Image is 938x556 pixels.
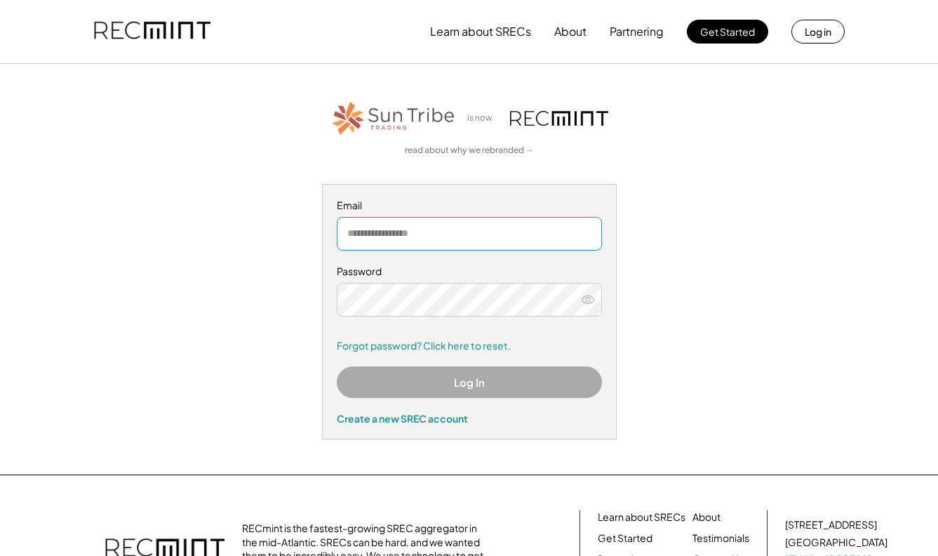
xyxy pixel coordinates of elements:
[692,531,749,545] a: Testimonials
[610,18,664,46] button: Partnering
[554,18,587,46] button: About
[94,8,210,55] img: recmint-logotype%403x.png
[598,531,652,545] a: Get Started
[405,145,534,157] a: read about why we rebranded →
[791,20,845,44] button: Log in
[337,339,602,353] a: Forgot password? Click here to reset.
[337,265,602,279] div: Password
[337,366,602,398] button: Log In
[337,199,602,213] div: Email
[430,18,531,46] button: Learn about SRECs
[687,20,768,44] button: Get Started
[337,412,602,425] div: Create a new SREC account
[330,99,457,138] img: STT_Horizontal_Logo%2B-%2BColor.png
[785,536,887,550] div: [GEOGRAPHIC_DATA]
[785,518,877,532] div: [STREET_ADDRESS]
[510,111,608,126] img: recmint-logotype%403x.png
[464,112,503,124] div: is now
[692,510,721,524] a: About
[598,510,685,524] a: Learn about SRECs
